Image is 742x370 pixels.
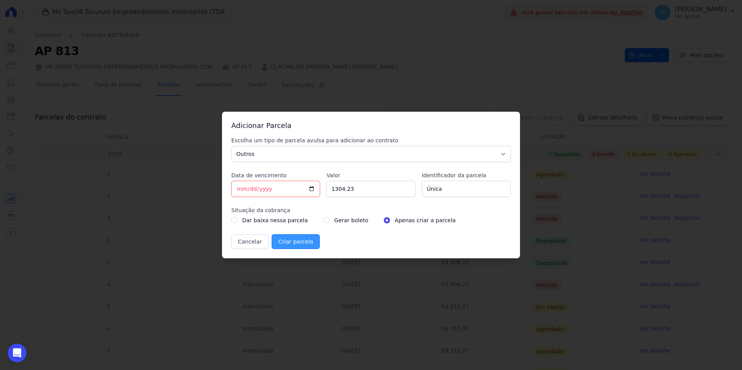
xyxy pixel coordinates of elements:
label: Data de vencimento [231,171,320,179]
label: Valor [326,171,415,179]
input: Criar parcela [272,234,320,249]
h3: Adicionar Parcela [231,121,511,130]
label: Escolha um tipo de parcela avulsa para adicionar ao contrato [231,137,511,144]
div: Open Intercom Messenger [8,344,26,362]
button: Cancelar [231,234,269,249]
label: Dar baixa nessa parcela [242,216,308,225]
label: Gerar boleto [334,216,368,225]
label: Situação da cobrança [231,206,511,214]
label: Identificador da parcela [422,171,511,179]
label: Apenas criar a parcela [395,216,456,225]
